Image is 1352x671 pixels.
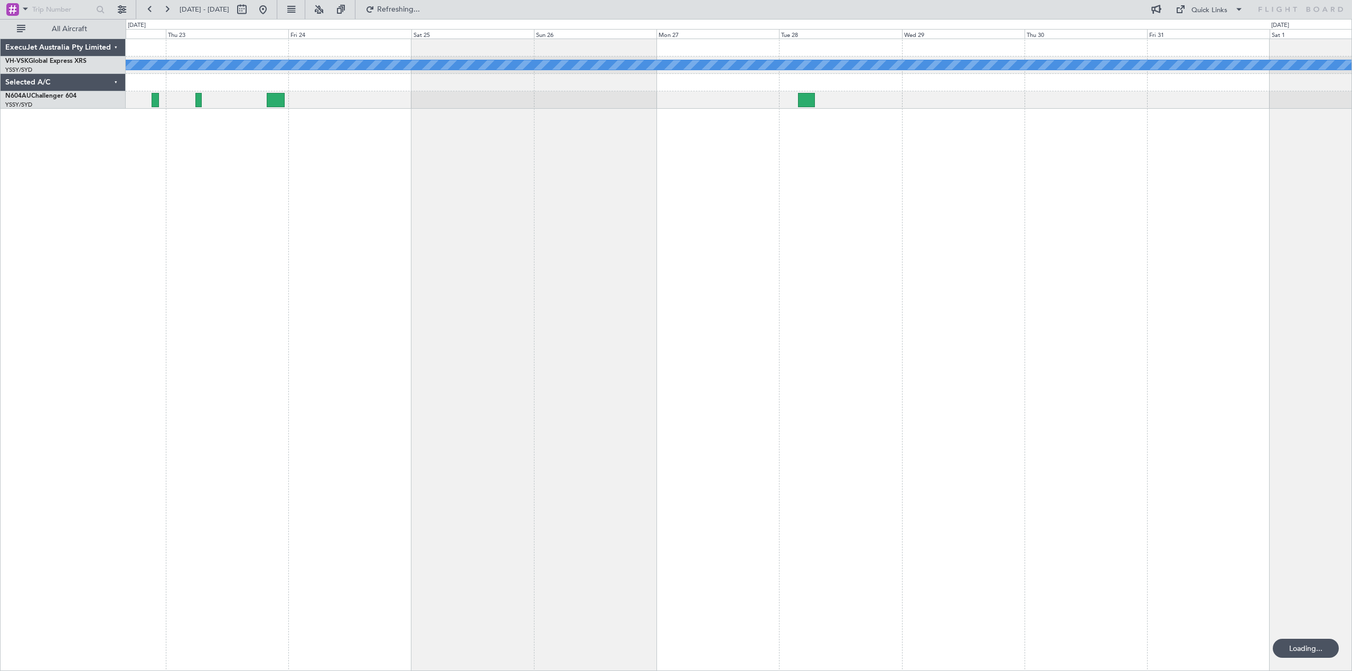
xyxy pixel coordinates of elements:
button: All Aircraft [12,21,115,37]
div: Tue 28 [779,29,902,39]
span: [DATE] - [DATE] [180,5,229,14]
a: VH-VSKGlobal Express XRS [5,58,87,64]
div: Loading... [1273,639,1339,658]
a: YSSY/SYD [5,66,32,74]
div: Mon 27 [656,29,779,39]
div: Thu 23 [166,29,288,39]
span: N604AU [5,93,31,99]
div: Thu 30 [1025,29,1147,39]
div: Wed 29 [902,29,1025,39]
div: Sat 25 [411,29,534,39]
span: Refreshing... [377,6,421,13]
div: Quick Links [1191,5,1227,16]
div: Sun 26 [534,29,656,39]
a: N604AUChallenger 604 [5,93,77,99]
div: [DATE] [1271,21,1289,30]
input: Trip Number [32,2,93,17]
button: Refreshing... [361,1,424,18]
span: VH-VSK [5,58,29,64]
div: Fri 24 [288,29,411,39]
span: All Aircraft [27,25,111,33]
div: Fri 31 [1147,29,1270,39]
button: Quick Links [1170,1,1248,18]
div: [DATE] [128,21,146,30]
a: YSSY/SYD [5,101,32,109]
